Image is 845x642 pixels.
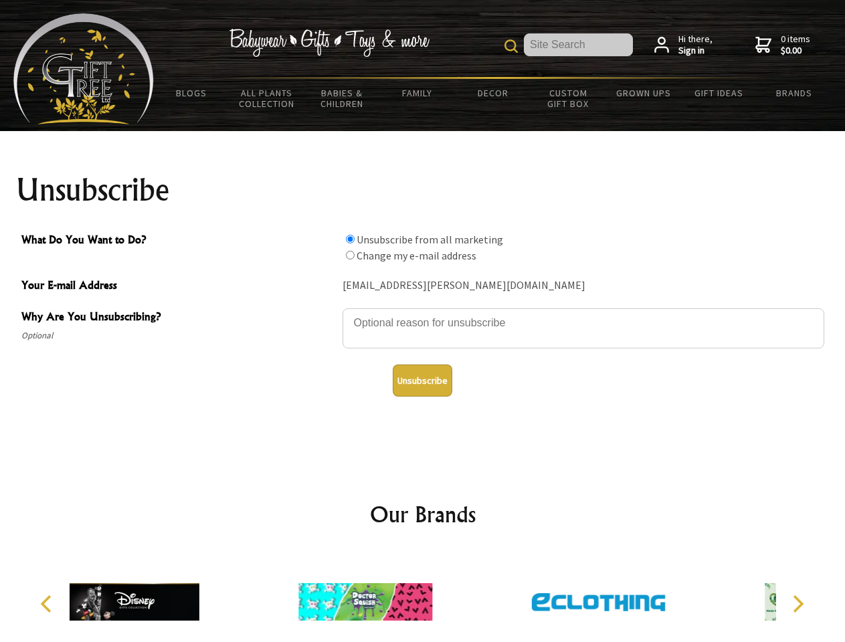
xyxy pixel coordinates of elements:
[346,235,355,243] input: What Do You Want to Do?
[304,79,380,118] a: Babies & Children
[678,33,713,57] span: Hi there,
[757,79,832,107] a: Brands
[781,33,810,57] span: 0 items
[21,231,336,251] span: What Do You Want to Do?
[524,33,633,56] input: Site Search
[21,328,336,344] span: Optional
[783,589,812,619] button: Next
[357,233,503,246] label: Unsubscribe from all marketing
[681,79,757,107] a: Gift Ideas
[33,589,63,619] button: Previous
[21,308,336,328] span: Why Are You Unsubscribing?
[343,308,824,348] textarea: Why Are You Unsubscribing?
[455,79,531,107] a: Decor
[755,33,810,57] a: 0 items$0.00
[380,79,456,107] a: Family
[229,29,430,57] img: Babywear - Gifts - Toys & more
[393,364,452,397] button: Unsubscribe
[343,276,824,296] div: [EMAIL_ADDRESS][PERSON_NAME][DOMAIN_NAME]
[357,249,476,262] label: Change my e-mail address
[13,13,154,124] img: Babyware - Gifts - Toys and more...
[605,79,681,107] a: Grown Ups
[781,45,810,57] strong: $0.00
[654,33,713,57] a: Hi there,Sign in
[229,79,305,118] a: All Plants Collection
[346,251,355,259] input: What Do You Want to Do?
[504,39,518,53] img: product search
[154,79,229,107] a: BLOGS
[531,79,606,118] a: Custom Gift Box
[678,45,713,57] strong: Sign in
[16,174,830,206] h1: Unsubscribe
[27,498,819,530] h2: Our Brands
[21,277,336,296] span: Your E-mail Address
